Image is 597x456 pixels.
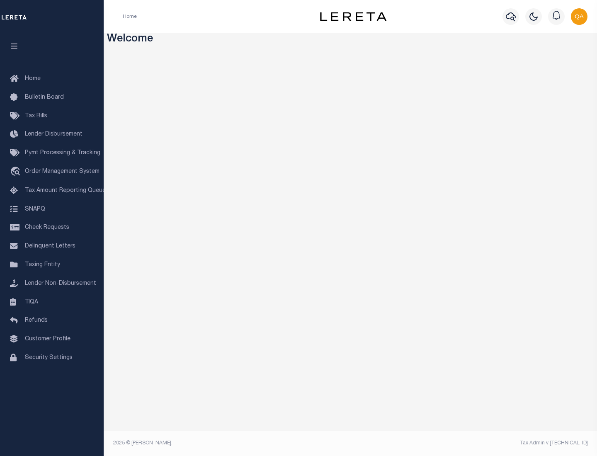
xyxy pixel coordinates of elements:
span: Tax Bills [25,113,47,119]
span: Pymt Processing & Tracking [25,150,100,156]
li: Home [123,13,137,20]
span: Delinquent Letters [25,243,75,249]
span: Home [25,76,41,82]
span: Lender Non-Disbursement [25,281,96,286]
span: Check Requests [25,225,69,230]
span: Taxing Entity [25,262,60,268]
span: Order Management System [25,169,99,175]
span: TIQA [25,299,38,305]
div: 2025 © [PERSON_NAME]. [107,439,351,447]
span: Bulletin Board [25,95,64,100]
div: Tax Admin v.[TECHNICAL_ID] [357,439,588,447]
img: logo-dark.svg [320,12,386,21]
span: Tax Amount Reporting Queue [25,188,106,194]
h3: Welcome [107,33,594,46]
span: Customer Profile [25,336,70,342]
span: Security Settings [25,355,73,361]
i: travel_explore [10,167,23,177]
span: Lender Disbursement [25,131,83,137]
span: Refunds [25,318,48,323]
span: SNAPQ [25,206,45,212]
img: svg+xml;base64,PHN2ZyB4bWxucz0iaHR0cDovL3d3dy53My5vcmcvMjAwMC9zdmciIHBvaW50ZXItZXZlbnRzPSJub25lIi... [571,8,587,25]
